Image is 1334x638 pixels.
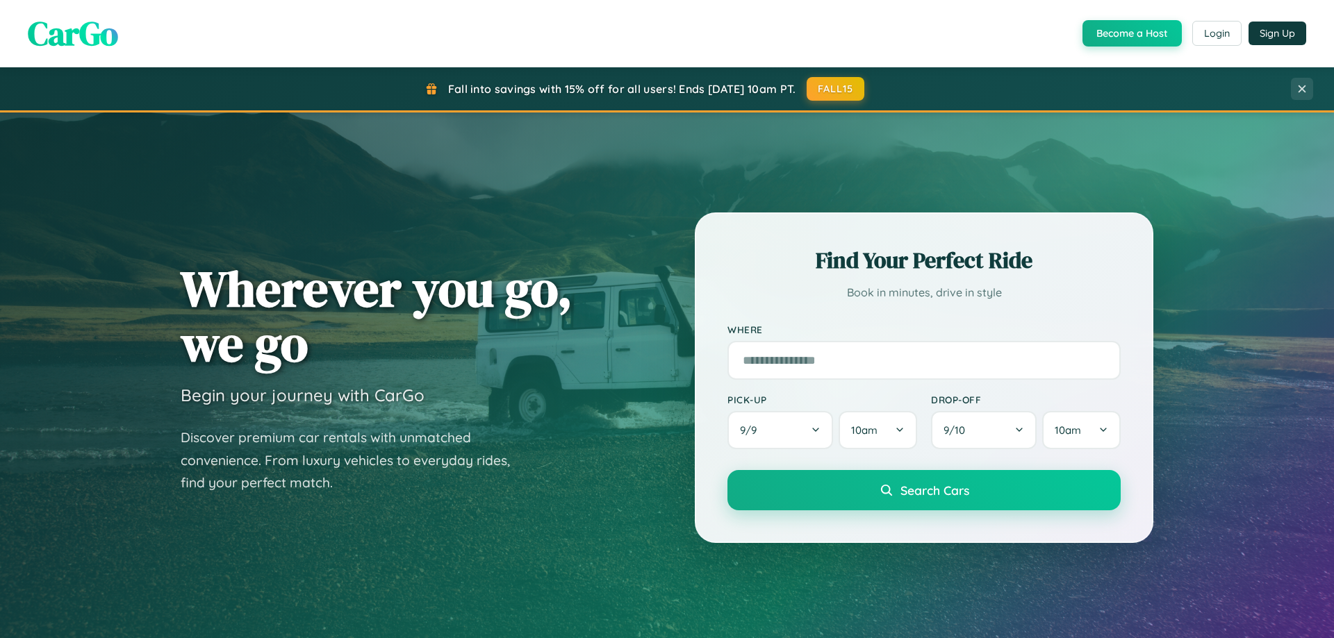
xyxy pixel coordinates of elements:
[181,426,528,494] p: Discover premium car rentals with unmatched convenience. From luxury vehicles to everyday rides, ...
[727,411,833,449] button: 9/9
[1055,423,1081,437] span: 10am
[851,423,878,437] span: 10am
[28,10,118,56] span: CarGo
[944,423,972,437] span: 9 / 10
[807,77,865,101] button: FALL15
[727,394,917,405] label: Pick-up
[727,470,1121,510] button: Search Cars
[1249,22,1306,45] button: Sign Up
[1042,411,1121,449] button: 10am
[931,411,1037,449] button: 9/10
[931,394,1121,405] label: Drop-off
[900,482,969,498] span: Search Cars
[740,423,764,437] span: 9 / 9
[839,411,917,449] button: 10am
[1192,21,1242,46] button: Login
[448,82,796,96] span: Fall into savings with 15% off for all users! Ends [DATE] 10am PT.
[727,324,1121,335] label: Where
[181,385,425,405] h3: Begin your journey with CarGo
[727,245,1121,276] h2: Find Your Perfect Ride
[1082,20,1182,47] button: Become a Host
[727,283,1121,303] p: Book in minutes, drive in style
[181,261,573,371] h1: Wherever you go, we go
